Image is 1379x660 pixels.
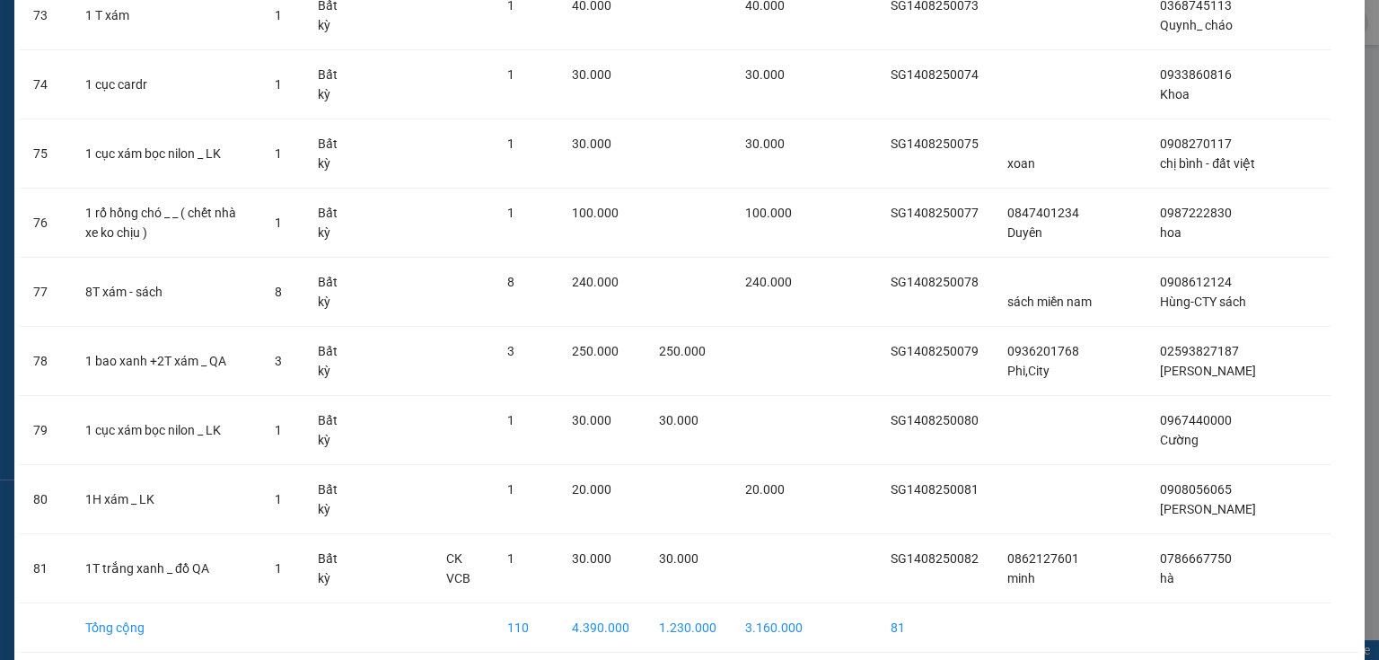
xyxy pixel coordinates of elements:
[572,206,619,220] span: 100.000
[645,603,731,653] td: 1.230.000
[507,136,514,151] span: 1
[507,275,514,289] span: 8
[572,413,611,427] span: 30.000
[659,413,698,427] span: 30.000
[572,344,619,358] span: 250.000
[507,551,514,566] span: 1
[19,258,71,327] td: 77
[1160,67,1232,82] span: 0933860816
[303,189,362,258] td: Bất kỳ
[19,50,71,119] td: 74
[303,534,362,603] td: Bất kỳ
[71,396,260,465] td: 1 cục xám bọc nilon _ LK
[745,275,792,289] span: 240.000
[1160,136,1232,151] span: 0908270117
[1007,295,1092,309] span: sách miền nam
[19,119,71,189] td: 75
[507,67,514,82] span: 1
[572,136,611,151] span: 30.000
[1160,571,1174,585] span: hà
[507,206,514,220] span: 1
[493,603,558,653] td: 110
[1007,225,1042,240] span: Duyên
[1160,344,1239,358] span: 02593827187
[745,67,785,82] span: 30.000
[19,465,71,534] td: 80
[507,413,514,427] span: 1
[1160,18,1233,32] span: Quynh_ cháo
[275,285,282,299] span: 8
[303,396,362,465] td: Bất kỳ
[19,534,71,603] td: 81
[71,465,260,534] td: 1H xám _ LK
[19,189,71,258] td: 76
[1007,551,1079,566] span: 0862127601
[71,50,260,119] td: 1 cục cardr
[303,258,362,327] td: Bất kỳ
[572,551,611,566] span: 30.000
[745,206,792,220] span: 100.000
[507,482,514,497] span: 1
[891,67,979,82] span: SG1408250074
[507,344,514,358] span: 3
[1007,156,1035,171] span: xoan
[71,189,260,258] td: 1 rổ hồng chó _ _ ( chết nhà xe ko chịu )
[19,327,71,396] td: 78
[659,344,706,358] span: 250.000
[1160,502,1256,516] span: [PERSON_NAME]
[891,136,979,151] span: SG1408250075
[275,146,282,161] span: 1
[71,534,260,603] td: 1T trắng xanh _ đồ QA
[275,77,282,92] span: 1
[1160,413,1232,427] span: 0967440000
[1160,156,1255,171] span: chị bình - đất việt
[745,136,785,151] span: 30.000
[891,482,979,497] span: SG1408250081
[1160,551,1232,566] span: 0786667750
[275,561,282,576] span: 1
[71,327,260,396] td: 1 bao xanh +2T xám _ QA
[19,396,71,465] td: 79
[659,551,698,566] span: 30.000
[303,465,362,534] td: Bất kỳ
[1007,364,1050,378] span: Phi,City
[891,344,979,358] span: SG1408250079
[1160,275,1232,289] span: 0908612124
[1160,482,1232,497] span: 0908056065
[303,119,362,189] td: Bất kỳ
[1160,87,1190,101] span: Khoa
[275,492,282,506] span: 1
[71,258,260,327] td: 8T xám - sách
[731,603,817,653] td: 3.160.000
[891,206,979,220] span: SG1408250077
[891,413,979,427] span: SG1408250080
[558,603,645,653] td: 4.390.000
[275,354,282,368] span: 3
[1160,206,1232,220] span: 0987222830
[1160,225,1181,240] span: hoa
[1007,206,1079,220] span: 0847401234
[876,603,993,653] td: 81
[71,603,260,653] td: Tổng cộng
[71,119,260,189] td: 1 cục xám bọc nilon _ LK
[275,423,282,437] span: 1
[303,327,362,396] td: Bất kỳ
[572,67,611,82] span: 30.000
[1160,433,1199,447] span: Cường
[275,8,282,22] span: 1
[891,551,979,566] span: SG1408250082
[303,50,362,119] td: Bất kỳ
[572,482,611,497] span: 20.000
[1160,364,1256,378] span: [PERSON_NAME]
[275,216,282,230] span: 1
[1007,571,1035,585] span: minh
[572,275,619,289] span: 240.000
[745,482,785,497] span: 20.000
[446,551,470,585] span: CK VCB
[1160,295,1246,309] span: Hùng-CTY sách
[1007,344,1079,358] span: 0936201768
[891,275,979,289] span: SG1408250078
